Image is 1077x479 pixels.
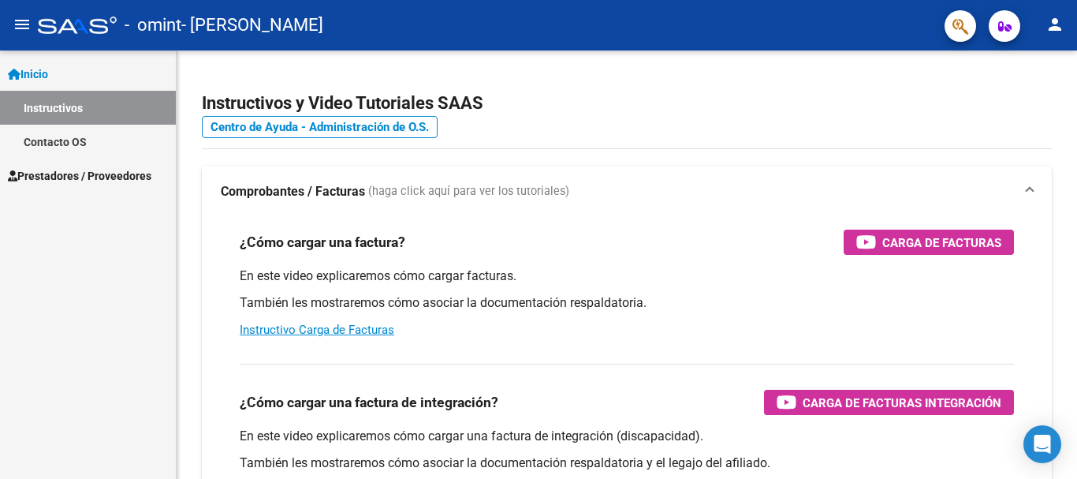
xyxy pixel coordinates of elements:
p: También les mostraremos cómo asociar la documentación respaldatoria. [240,294,1014,312]
mat-expansion-panel-header: Comprobantes / Facturas (haga click aquí para ver los tutoriales) [202,167,1052,217]
a: Instructivo Carga de Facturas [240,323,394,337]
button: Carga de Facturas Integración [764,390,1014,415]
h3: ¿Cómo cargar una factura? [240,231,405,253]
span: Inicio [8,65,48,83]
span: Prestadores / Proveedores [8,167,151,185]
span: (haga click aquí para ver los tutoriales) [368,183,569,200]
h3: ¿Cómo cargar una factura de integración? [240,391,498,414]
mat-icon: person [1045,15,1064,34]
span: Carga de Facturas Integración [803,393,1001,413]
mat-icon: menu [13,15,32,34]
h2: Instructivos y Video Tutoriales SAAS [202,88,1052,118]
button: Carga de Facturas [844,230,1014,255]
p: En este video explicaremos cómo cargar una factura de integración (discapacidad). [240,428,1014,445]
p: También les mostraremos cómo asociar la documentación respaldatoria y el legajo del afiliado. [240,455,1014,472]
span: Carga de Facturas [882,233,1001,253]
strong: Comprobantes / Facturas [221,183,365,200]
span: - [PERSON_NAME] [181,8,323,43]
span: - omint [125,8,181,43]
p: En este video explicaremos cómo cargar facturas. [240,268,1014,285]
div: Open Intercom Messenger [1023,425,1061,463]
a: Centro de Ayuda - Administración de O.S. [202,116,438,138]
